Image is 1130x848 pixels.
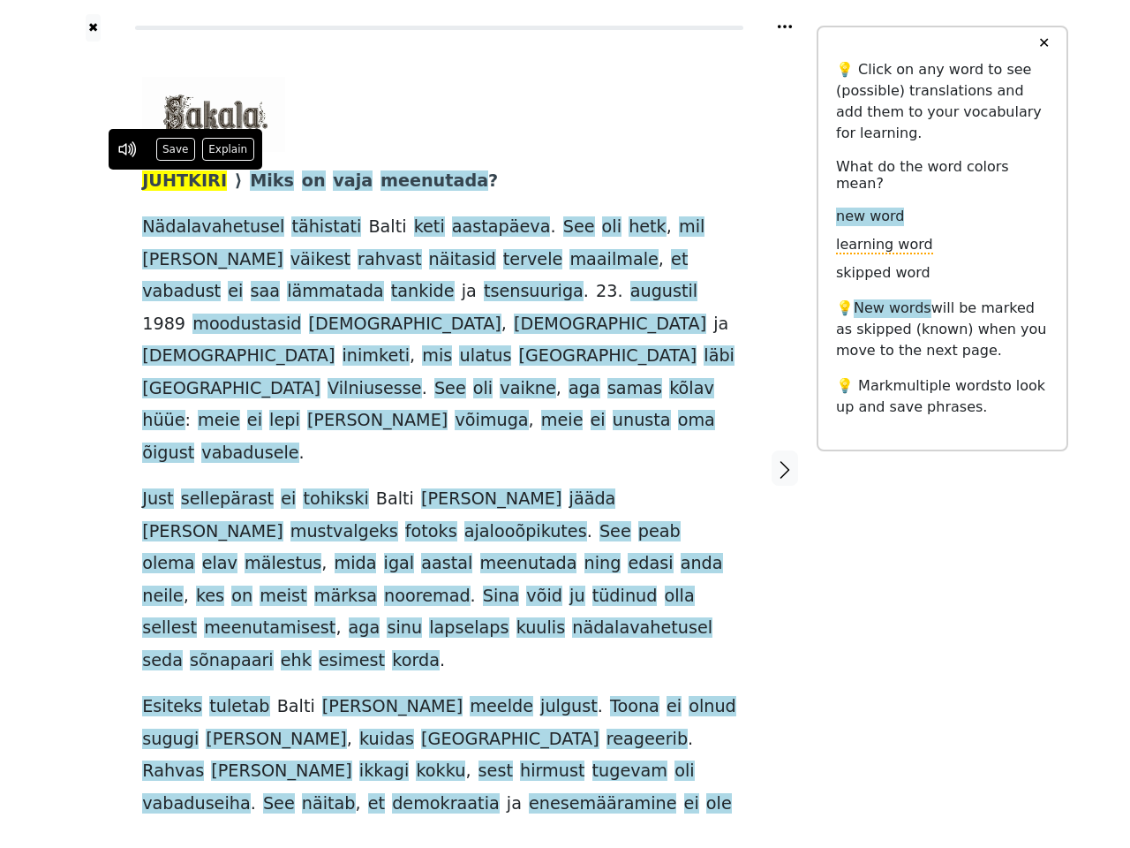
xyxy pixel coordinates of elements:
span: igal [384,553,415,575]
span: neile [142,586,183,608]
span: õigust [142,443,194,465]
span: inimketi [343,345,411,367]
span: korda [392,650,440,672]
span: See [599,521,631,543]
span: Nädalavahetusel [142,216,284,238]
span: ole [706,793,732,815]
span: [PERSON_NAME] [142,521,282,543]
span: aga [569,378,600,400]
span: fotoks [405,521,457,543]
span: et [368,793,385,815]
span: , [465,761,471,783]
span: Balti [376,488,414,511]
span: , [529,410,534,432]
span: et [671,249,688,271]
span: sellest [142,617,197,640]
span: läbi [704,345,734,367]
span: ? [488,170,498,193]
span: new word [836,208,904,226]
span: . [587,521,592,543]
span: oma [678,410,715,432]
span: [GEOGRAPHIC_DATA] [142,378,320,400]
span: saa [251,281,281,303]
span: oli [674,761,694,783]
span: : [185,410,191,432]
span: [PERSON_NAME] [322,696,463,718]
span: nooremad [384,586,471,608]
span: kuidas [359,729,414,751]
span: ei [247,410,262,432]
span: [GEOGRAPHIC_DATA] [519,345,697,367]
span: mustvalgeks [290,521,398,543]
span: 1989 [142,314,185,336]
span: sinu [387,617,422,640]
span: lapselaps [429,617,508,640]
span: tüdinud [592,586,658,608]
span: , [335,617,341,640]
p: 💡 Mark to look up and save phrases. [836,375,1049,418]
span: . [688,729,693,751]
span: tähistati [291,216,361,238]
span: samas [607,378,662,400]
span: mil [679,216,704,238]
span: hüüe [142,410,185,432]
span: kes [196,586,224,608]
span: aga [349,617,380,640]
a: ✖ [86,14,101,42]
span: , [410,345,415,367]
span: kokku [416,761,465,783]
span: New words [854,299,931,318]
span: tugevam [592,761,667,783]
button: Explain [202,138,254,161]
span: elav [202,553,237,575]
span: [PERSON_NAME] [206,729,346,751]
span: on [231,586,252,608]
span: olema [142,553,194,575]
span: meie [198,410,240,432]
span: , [501,314,507,336]
span: ja [462,281,477,303]
span: [DEMOGRAPHIC_DATA] [309,314,501,336]
span: julgust [540,696,598,718]
span: unusta [613,410,671,432]
span: reageerib [606,729,688,751]
span: , [184,586,189,608]
span: aastapäeva [452,216,551,238]
span: [PERSON_NAME] [211,761,351,783]
span: seda [142,650,183,672]
span: jääda [569,488,616,511]
span: peab [638,521,681,543]
span: väikest [290,249,350,271]
span: vabadust [142,281,221,303]
span: moodustasid [192,314,301,336]
span: [DEMOGRAPHIC_DATA] [514,314,706,336]
span: tohikski [303,488,368,511]
span: skipped word [836,264,930,283]
span: lepi [269,410,300,432]
span: tervele [503,249,563,271]
span: Sina [483,586,519,608]
img: 17104088t1had97.jpg [142,77,285,152]
span: tankide [391,281,455,303]
span: sugugi [142,729,199,751]
span: . [422,378,427,400]
span: ehk [281,650,312,672]
span: mida [335,553,377,575]
span: . [471,586,476,608]
span: augustil [630,281,697,303]
span: Esiteks [142,696,202,718]
span: vaikne [500,378,556,400]
span: [PERSON_NAME] [307,410,448,432]
span: ulatus [459,345,511,367]
span: [PERSON_NAME] [142,249,282,271]
span: ajalooõpikutes [464,521,587,543]
span: meelde [470,696,533,718]
span: kõlav [669,378,714,400]
span: nädalavahetusel [572,617,712,640]
button: ✕ [1028,27,1060,59]
span: Rahvas [142,761,204,783]
span: , [321,553,327,575]
span: meenutada [480,553,577,575]
span: . [251,793,256,815]
span: keti [414,216,445,238]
